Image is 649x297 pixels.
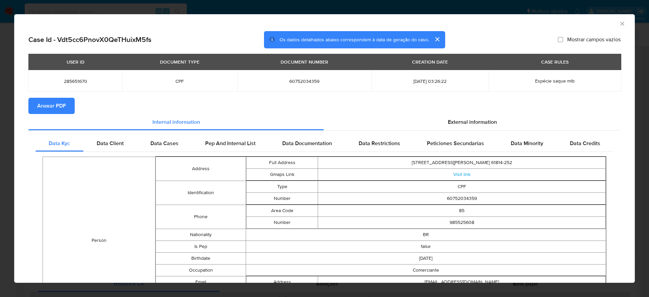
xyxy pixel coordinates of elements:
[318,192,606,204] td: 60752034359
[156,252,246,264] td: Birthdate
[156,157,246,181] td: Address
[359,139,400,147] span: Data Restrictions
[37,78,114,84] span: 285651670
[277,56,332,68] div: DOCUMENT NUMBER
[130,78,229,84] span: CPF
[408,56,452,68] div: CREATION DATE
[246,168,318,180] td: Gmaps Link
[619,20,625,26] button: Fechar a janela
[156,205,246,229] td: Phone
[156,241,246,252] td: Is Pep
[49,139,70,147] span: Data Kyc
[429,31,445,47] button: cerrar
[245,78,363,84] span: 60752034359
[511,139,543,147] span: Data Minority
[97,139,124,147] span: Data Client
[156,276,246,288] td: Email
[380,78,481,84] span: [DATE] 03:26:22
[318,157,606,168] td: [STREET_ADDRESS][PERSON_NAME] 61814-252
[318,216,606,228] td: 985525608
[14,14,635,283] div: closure-recommendation-modal
[152,118,200,126] span: Internal information
[246,229,606,241] td: BR
[246,192,318,204] td: Number
[246,181,318,192] td: Type
[156,181,246,205] td: Identification
[318,276,606,288] td: [EMAIL_ADDRESS][DOMAIN_NAME]
[567,36,621,43] span: Mostrar campos vazios
[282,139,332,147] span: Data Documentation
[453,171,471,178] a: Visit link
[246,216,318,228] td: Number
[246,252,606,264] td: [DATE]
[246,157,318,168] td: Full Address
[246,264,606,276] td: Comerciante
[280,36,429,43] span: Os dados detalhados abaixo correspondem à data de geração do caso.
[246,205,318,216] td: Area Code
[37,98,66,113] span: Anexar PDF
[35,135,614,152] div: Detailed internal info
[537,56,573,68] div: CASE RULES
[150,139,178,147] span: Data Cases
[318,205,606,216] td: 85
[28,114,621,130] div: Detailed info
[535,77,575,84] span: Espécie saque mlb
[28,35,151,44] h2: Case Id - Vdt5cc6PnovX0QeTHuixM5fs
[246,241,606,252] td: false
[558,37,563,42] input: Mostrar campos vazios
[570,139,600,147] span: Data Credits
[318,181,606,192] td: CPF
[427,139,484,147] span: Peticiones Secundarias
[156,229,246,241] td: Nationality
[246,276,318,288] td: Address
[205,139,256,147] span: Pep And Internal List
[156,56,203,68] div: DOCUMENT TYPE
[448,118,497,126] span: External information
[156,264,246,276] td: Occupation
[28,98,75,114] button: Anexar PDF
[63,56,89,68] div: USER ID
